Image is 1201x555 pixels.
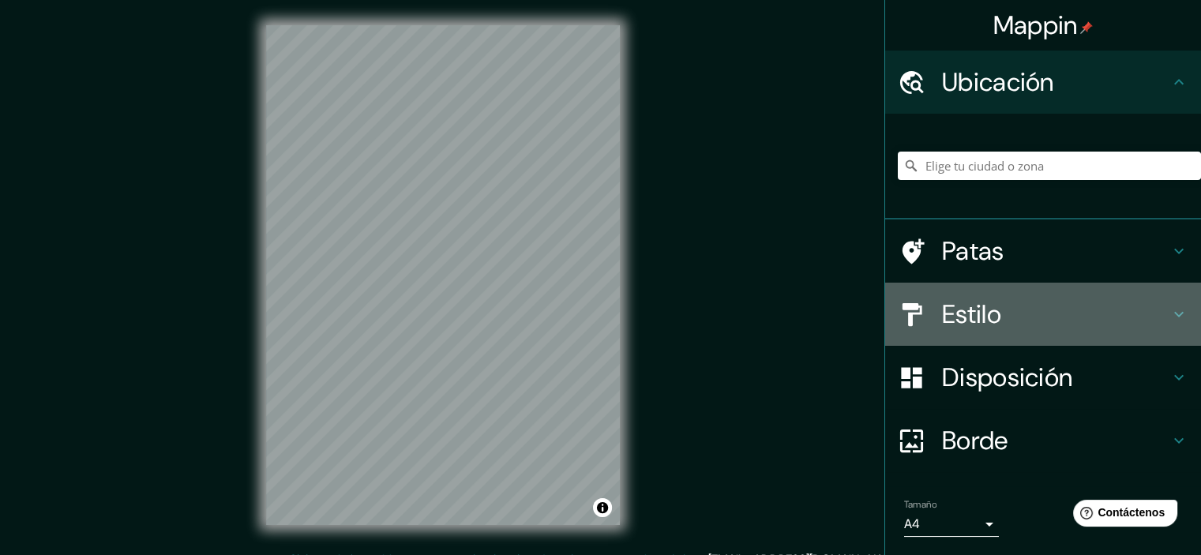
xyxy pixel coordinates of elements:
[266,25,620,525] canvas: Mapa
[898,152,1201,180] input: Elige tu ciudad o zona
[885,219,1201,283] div: Patas
[993,9,1078,42] font: Mappin
[942,298,1001,331] font: Estilo
[1080,21,1093,34] img: pin-icon.png
[942,424,1008,457] font: Borde
[904,498,936,511] font: Tamaño
[942,234,1004,268] font: Patas
[904,516,920,532] font: A4
[942,66,1054,99] font: Ubicación
[1060,493,1184,538] iframe: Lanzador de widgets de ayuda
[904,512,999,537] div: A4
[593,498,612,517] button: Activar o desactivar atribución
[885,283,1201,346] div: Estilo
[885,51,1201,114] div: Ubicación
[885,346,1201,409] div: Disposición
[942,361,1072,394] font: Disposición
[885,409,1201,472] div: Borde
